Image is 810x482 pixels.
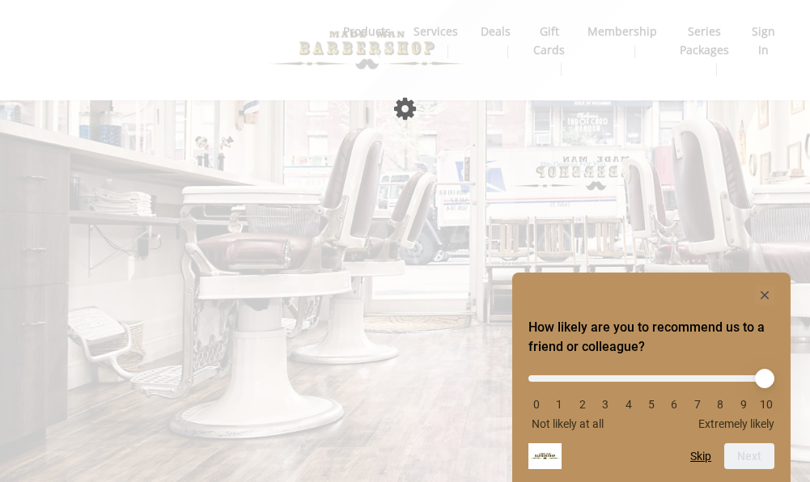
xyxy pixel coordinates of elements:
[528,398,545,411] li: 0
[528,318,774,357] h2: How likely are you to recommend us to a friend or colleague? Select an option from 0 to 10, with ...
[575,398,591,411] li: 2
[528,363,774,430] div: How likely are you to recommend us to a friend or colleague? Select an option from 0 to 10, with ...
[689,398,706,411] li: 7
[621,398,637,411] li: 4
[755,285,774,305] button: Hide survey
[736,398,752,411] li: 9
[643,398,659,411] li: 5
[690,450,711,463] button: Skip
[698,417,774,430] span: Extremely likely
[551,398,567,411] li: 1
[666,398,682,411] li: 6
[597,398,613,411] li: 3
[724,443,774,469] button: Next question
[532,417,604,430] span: Not likely at all
[528,285,774,469] div: How likely are you to recommend us to a friend or colleague? Select an option from 0 to 10, with ...
[712,398,728,411] li: 8
[758,398,774,411] li: 10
